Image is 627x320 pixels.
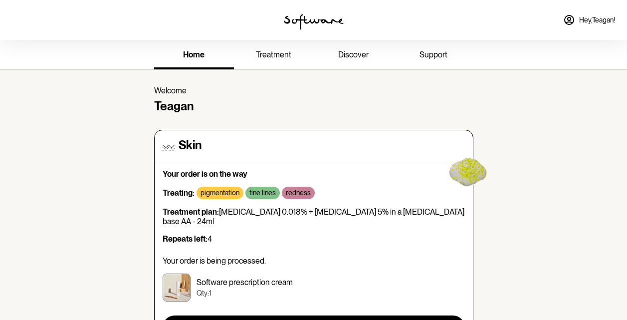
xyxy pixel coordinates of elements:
p: fine lines [249,189,276,197]
p: Software prescription cream [197,278,293,287]
a: treatment [234,42,314,69]
p: Your order is on the way [163,169,465,179]
span: support [419,50,447,59]
h4: Teagan [154,99,473,114]
strong: Treatment plan: [163,207,219,217]
img: ckrj7zkjy00033h5xptmbqh6o.jpg [163,274,191,302]
p: [MEDICAL_DATA] 0.018% + [MEDICAL_DATA] 5% in a [MEDICAL_DATA] base AA - 24ml [163,207,465,226]
a: support [394,42,473,69]
a: Hey,Teagan! [557,8,621,32]
span: treatment [256,50,291,59]
p: redness [286,189,311,197]
p: pigmentation [201,189,239,197]
span: discover [338,50,369,59]
span: home [183,50,205,59]
img: software logo [284,14,344,30]
a: discover [314,42,394,69]
a: home [154,42,234,69]
span: Hey, Teagan ! [579,16,615,24]
strong: Repeats left: [163,234,208,244]
p: Qty: 1 [197,289,293,298]
h4: Skin [179,138,202,153]
p: Your order is being processed. [163,256,465,266]
img: yellow-blob.9da643008c2f38f7bdc4.gif [437,138,501,202]
strong: Treating: [163,188,195,198]
p: 4 [163,234,465,244]
p: Welcome [154,86,473,95]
